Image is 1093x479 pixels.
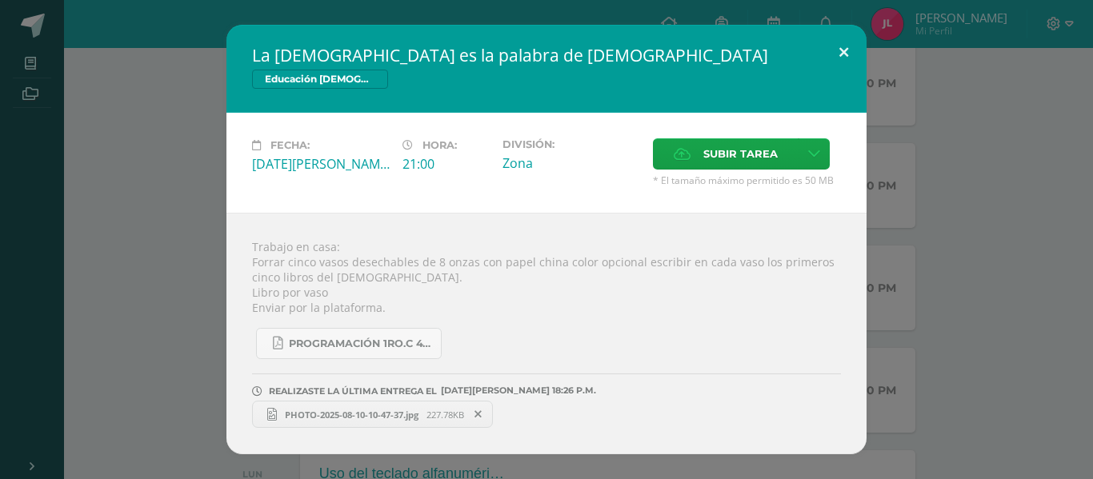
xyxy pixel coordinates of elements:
span: 227.78KB [426,409,464,421]
span: * El tamaño máximo permitido es 50 MB [653,174,841,187]
div: [DATE][PERSON_NAME] [252,155,390,173]
a: Programación 1ro.C 4ta. Unidad 2025.pdf [256,328,442,359]
h2: La [DEMOGRAPHIC_DATA] es la palabra de [DEMOGRAPHIC_DATA] [252,44,841,66]
span: Fecha: [270,139,310,151]
span: REALIZASTE LA ÚLTIMA ENTREGA EL [269,385,437,397]
div: Zona [502,154,640,172]
span: PHOTO-2025-08-10-10-47-37.jpg [277,409,426,421]
span: Educación [DEMOGRAPHIC_DATA] [252,70,388,89]
span: Subir tarea [703,139,778,169]
div: 21:00 [402,155,490,173]
span: Programación 1ro.C 4ta. Unidad 2025.pdf [289,337,433,350]
label: División: [502,138,640,150]
button: Close (Esc) [821,25,867,79]
div: Trabajo en casa: Forrar cinco vasos desechables de 8 onzas con papel china color opcional escribi... [226,213,867,454]
span: Remover entrega [465,405,492,423]
a: PHOTO-2025-08-10-10-47-37.jpg 227.78KB [252,401,493,428]
span: Hora: [422,139,457,151]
